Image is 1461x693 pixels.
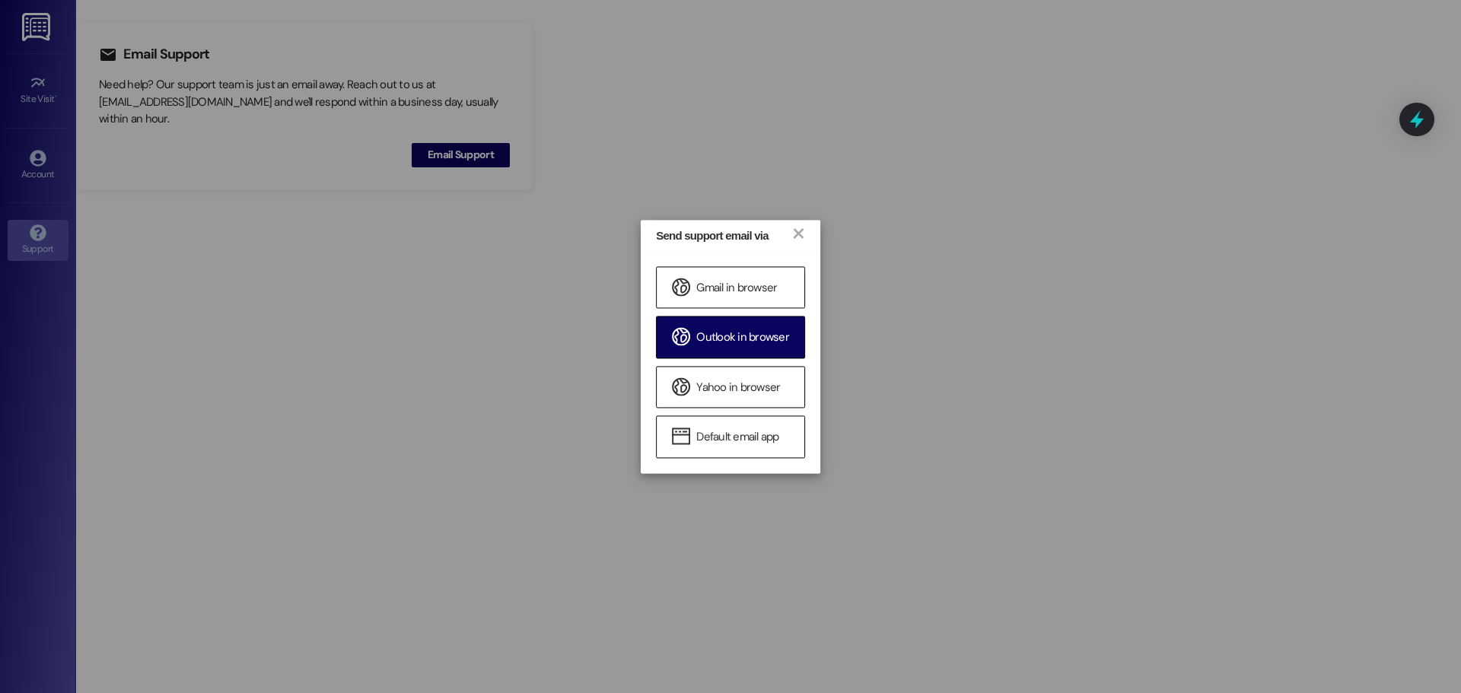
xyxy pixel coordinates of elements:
a: Outlook in browser [656,316,805,358]
span: Default email app [696,430,778,446]
span: Gmail in browser [696,280,777,296]
a: Gmail in browser [656,266,805,308]
span: Yahoo in browser [696,380,780,396]
a: Yahoo in browser [656,366,805,408]
a: Default email app [656,416,805,458]
div: Send support email via [656,227,775,243]
span: Outlook in browser [696,330,789,346]
a: × [791,224,805,240]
